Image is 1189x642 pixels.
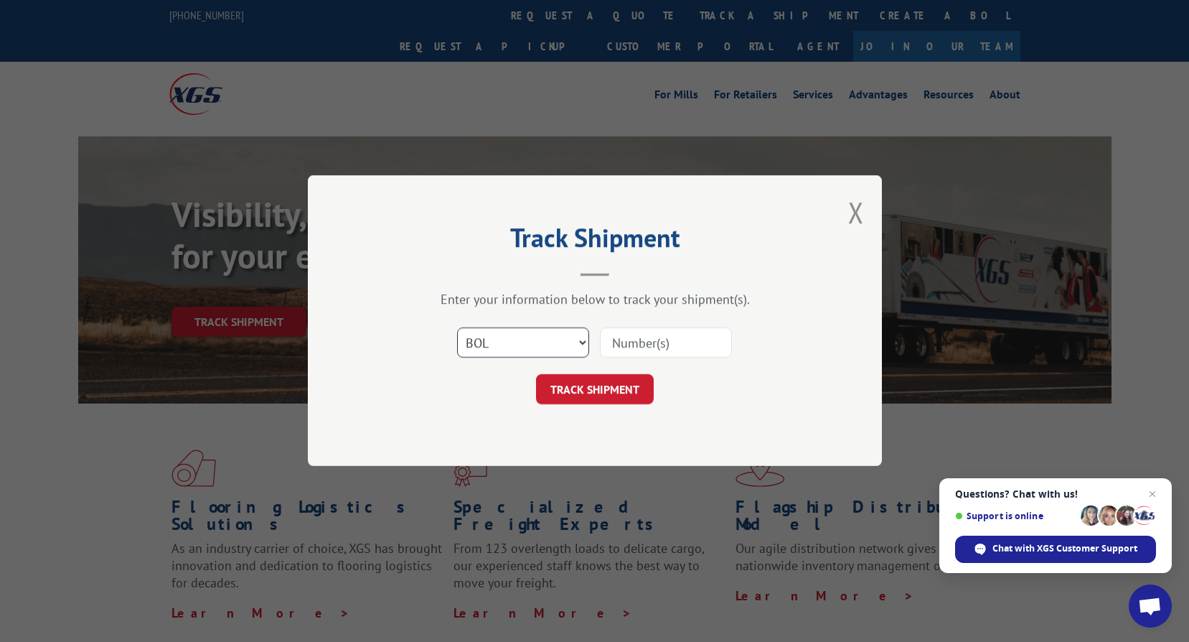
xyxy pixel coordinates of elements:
button: TRACK SHIPMENT [536,375,654,405]
h2: Track Shipment [380,228,810,255]
input: Number(s) [600,328,732,358]
span: Close chat [1144,485,1161,503]
button: Close modal [848,193,864,231]
div: Chat with XGS Customer Support [955,536,1156,563]
span: Support is online [955,511,1076,521]
div: Open chat [1129,585,1172,628]
span: Chat with XGS Customer Support [992,542,1137,555]
span: Questions? Chat with us! [955,488,1156,500]
div: Enter your information below to track your shipment(s). [380,292,810,308]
